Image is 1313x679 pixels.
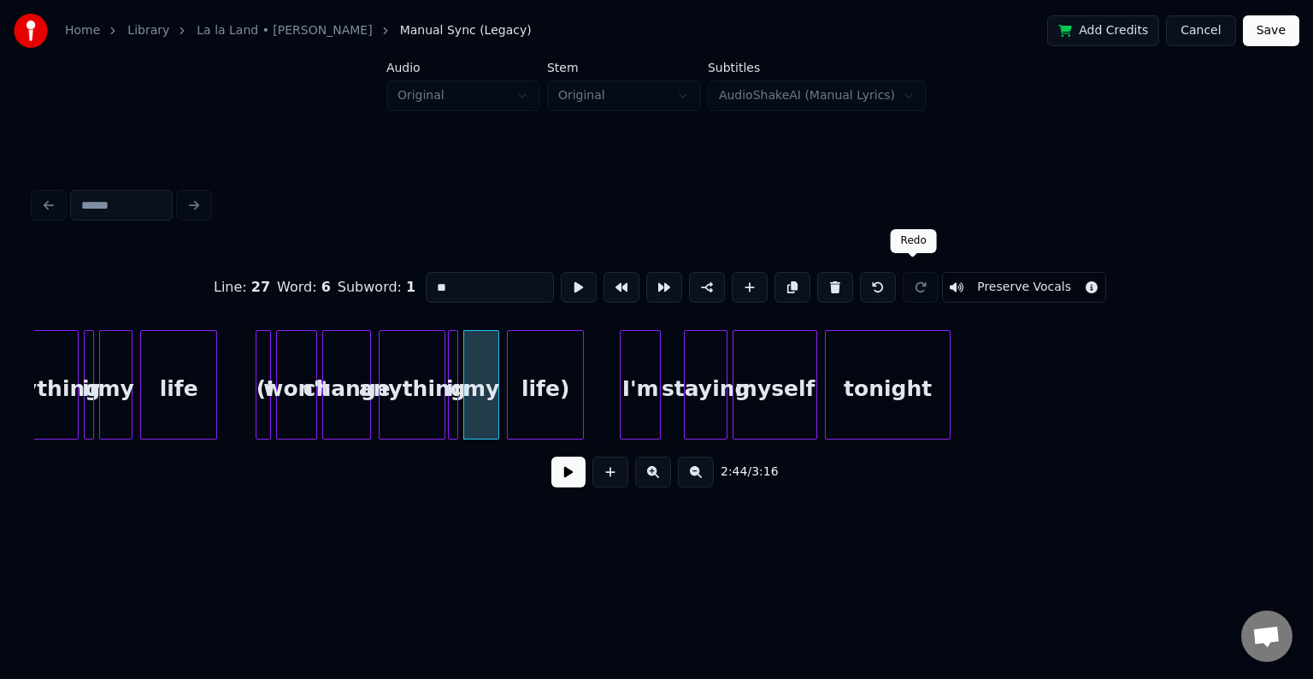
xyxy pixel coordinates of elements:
[1241,611,1292,662] div: Open chat
[386,62,540,74] label: Audio
[721,463,747,481] span: 2:44
[1047,15,1159,46] button: Add Credits
[1243,15,1299,46] button: Save
[65,22,100,39] a: Home
[197,22,372,39] a: La la Land • [PERSON_NAME]
[14,14,48,48] img: youka
[338,277,415,298] div: Subword :
[942,272,1106,303] button: Toggle
[251,279,270,295] span: 27
[400,22,532,39] span: Manual Sync (Legacy)
[1166,15,1235,46] button: Cancel
[721,463,762,481] div: /
[65,22,532,39] nav: breadcrumb
[708,62,927,74] label: Subtitles
[127,22,169,39] a: Library
[214,277,270,298] div: Line :
[751,463,778,481] span: 3:16
[547,62,701,74] label: Stem
[321,279,331,295] span: 6
[901,234,927,248] div: Redo
[277,277,331,298] div: Word :
[406,279,415,295] span: 1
